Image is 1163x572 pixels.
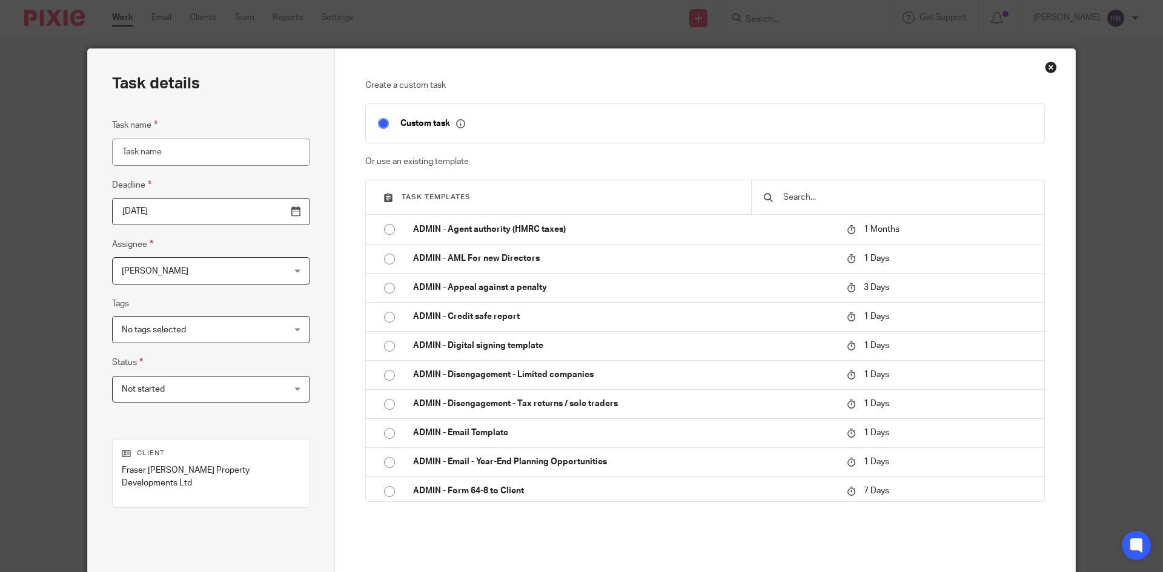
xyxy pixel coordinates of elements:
[413,398,835,410] p: ADMIN - Disengagement - Tax returns / sole traders
[112,118,157,132] label: Task name
[864,487,889,495] span: 7 Days
[413,369,835,381] p: ADMIN - Disengagement - Limited companies
[413,223,835,235] p: ADMIN - Agent authority (HMRC taxes)
[112,198,310,225] input: Pick a date
[864,458,889,466] span: 1 Days
[413,281,835,294] p: ADMIN - Appeal against a penalty
[1045,61,1057,73] div: Close this dialog window
[413,485,835,497] p: ADMIN - Form 64-8 to Client
[864,312,889,321] span: 1 Days
[112,139,310,166] input: Task name
[864,370,889,379] span: 1 Days
[112,178,151,192] label: Deadline
[402,194,471,200] span: Task templates
[413,311,835,323] p: ADMIN - Credit safe report
[864,225,900,234] span: 1 Months
[413,456,835,468] p: ADMIN - Email - Year-End Planning Opportunities
[413,252,835,265] p: ADMIN - AML For new Directors
[365,79,1045,91] p: Create a custom task
[122,385,165,393] span: Not started
[864,429,889,437] span: 1 Days
[112,237,153,251] label: Assignee
[122,449,300,458] p: Client
[112,355,143,369] label: Status
[112,73,200,94] h2: Task details
[122,464,300,489] p: Fraser [PERSON_NAME] Property Developments Ltd
[122,267,188,275] span: [PERSON_NAME]
[413,340,835,352] p: ADMIN - Digital signing template
[864,283,889,292] span: 3 Days
[413,427,835,439] p: ADMIN - Email Template
[864,399,889,408] span: 1 Days
[864,341,889,350] span: 1 Days
[112,298,129,310] label: Tags
[400,118,465,129] p: Custom task
[782,191,1032,204] input: Search...
[365,156,1045,168] p: Or use an existing template
[122,326,186,334] span: No tags selected
[864,254,889,263] span: 1 Days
